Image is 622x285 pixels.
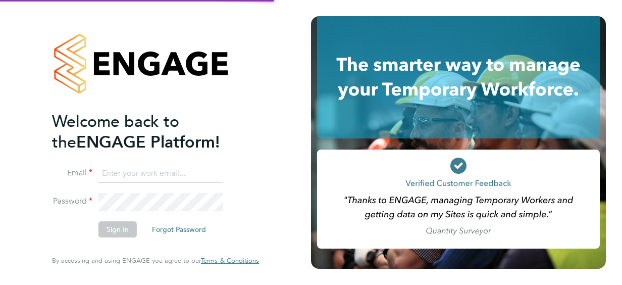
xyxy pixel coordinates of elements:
span: By accessing and using ENGAGE you agree to our [52,256,259,265]
button: Forgot Password [144,221,214,238]
a: Terms & Conditions [201,257,259,265]
h2: ENGAGE Platform! [52,111,249,153]
button: Sign In [98,221,137,238]
label: Password [52,196,92,207]
input: Enter your work email... [98,165,223,183]
label: Email [52,168,92,178]
span: Welcome back to the [52,112,179,152]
